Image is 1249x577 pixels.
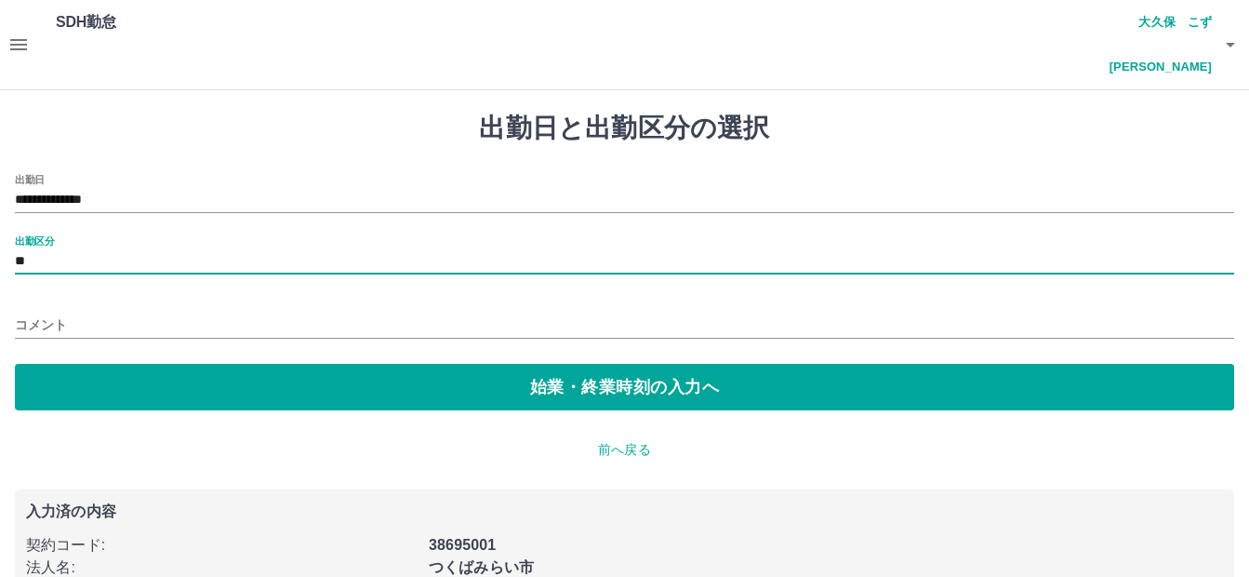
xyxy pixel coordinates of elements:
[15,440,1234,460] p: 前へ戻る
[15,113,1234,144] h1: 出勤日と出勤区分の選択
[26,534,418,557] p: 契約コード :
[26,504,1223,519] p: 入力済の内容
[15,172,45,186] label: 出勤日
[429,559,534,575] b: つくばみらい市
[429,537,496,553] b: 38695001
[15,234,54,248] label: 出勤区分
[15,364,1234,410] button: 始業・終業時刻の入力へ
